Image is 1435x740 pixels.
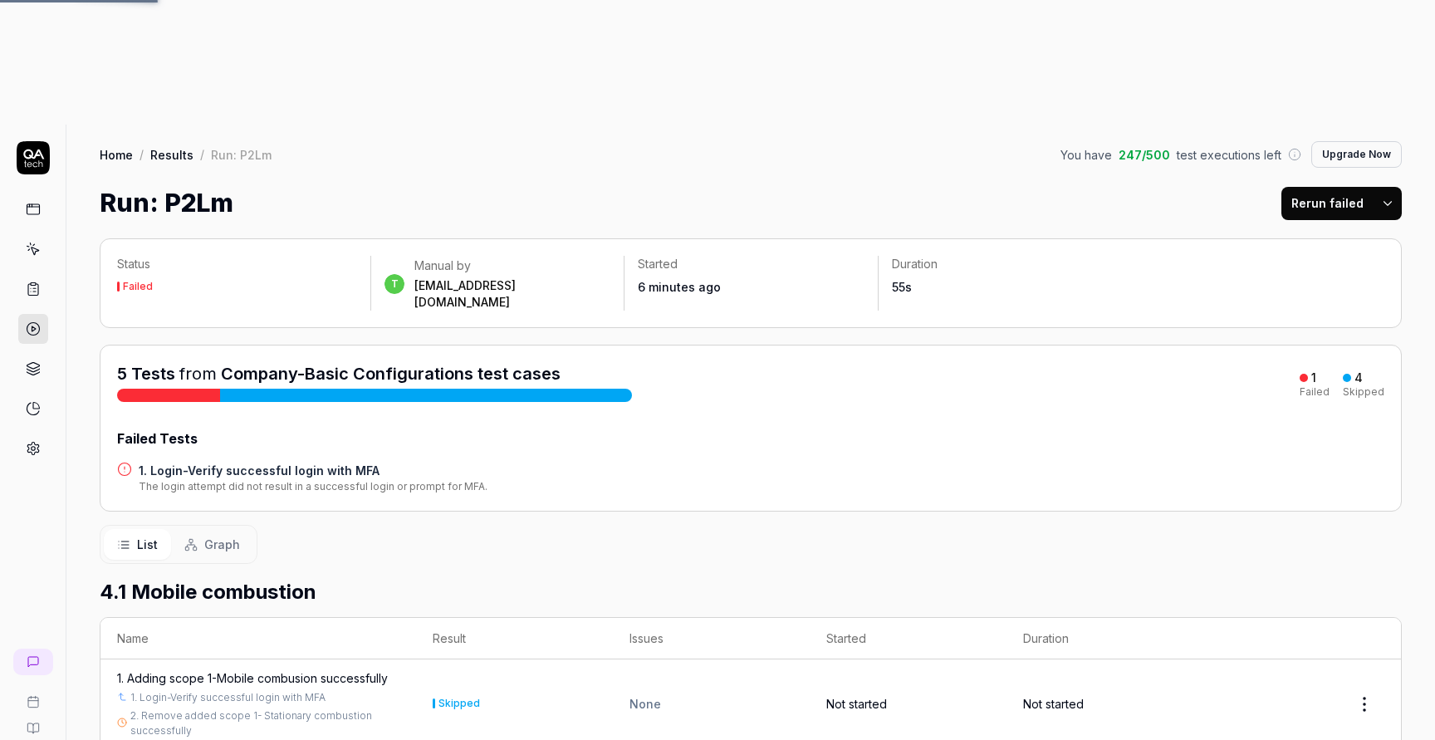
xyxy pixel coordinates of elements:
[629,695,793,713] div: None
[384,274,404,294] span: t
[104,529,171,560] button: List
[13,649,53,675] a: New conversation
[130,708,399,738] a: 2. Remove added scope 1- Stationary combustion successfully
[1343,387,1384,397] div: Skipped
[1311,141,1402,168] button: Upgrade Now
[1119,146,1170,164] span: 247 / 500
[221,364,561,384] a: Company-Basic Configurations test cases
[137,536,158,553] span: List
[892,280,912,294] time: 55s
[1177,146,1281,164] span: test executions left
[1281,187,1374,220] button: Rerun failed
[438,698,480,708] div: Skipped
[117,429,1384,448] div: Failed Tests
[117,256,357,272] p: Status
[150,146,193,163] a: Results
[1354,370,1363,385] div: 4
[100,618,416,659] th: Name
[204,536,240,553] span: Graph
[100,146,133,163] a: Home
[179,364,217,384] span: from
[171,529,253,560] button: Graph
[810,618,1006,659] th: Started
[100,184,233,222] h1: Run: P2Lm
[613,618,810,659] th: Issues
[7,708,59,735] a: Documentation
[638,280,721,294] time: 6 minutes ago
[1300,387,1330,397] div: Failed
[130,690,326,705] a: 1. Login-Verify successful login with MFA
[139,462,487,479] a: 1. Login-Verify successful login with MFA
[211,146,272,163] div: Run: P2Lm
[123,282,153,292] div: Failed
[200,146,204,163] div: /
[414,257,610,274] div: Manual by
[117,669,388,687] a: 1. Adding scope 1-Mobile combusion successfully
[117,364,175,384] span: 5 Tests
[100,577,1402,607] h2: 4.1 Mobile combustion
[638,256,864,272] p: Started
[416,618,613,659] th: Result
[414,277,610,311] div: [EMAIL_ADDRESS][DOMAIN_NAME]
[1311,370,1316,385] div: 1
[1060,146,1112,164] span: You have
[7,682,59,708] a: Book a call with us
[1006,618,1203,659] th: Duration
[139,479,487,494] div: The login attempt did not result in a successful login or prompt for MFA.
[140,146,144,163] div: /
[892,256,1118,272] p: Duration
